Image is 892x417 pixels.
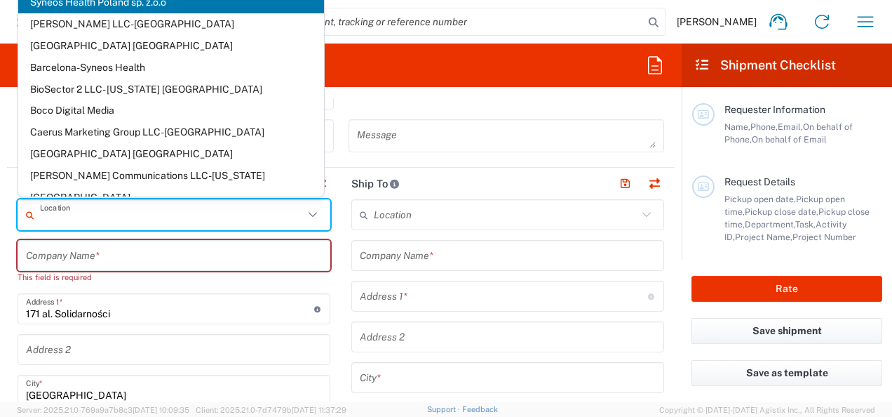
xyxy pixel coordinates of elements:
span: Caerus Marketing Group LLC-[GEOGRAPHIC_DATA] [GEOGRAPHIC_DATA] [GEOGRAPHIC_DATA] [18,121,324,165]
span: [DATE] 10:09:35 [133,406,189,414]
h2: Shipment Checklist [694,57,836,74]
span: Phone, [750,121,778,132]
span: Name, [724,121,750,132]
div: This field is required [18,271,330,284]
span: Requester Information [724,104,825,115]
button: Rate [691,276,882,302]
button: Save as template [691,360,882,386]
span: [DATE] 11:37:29 [292,406,346,414]
span: Server: 2025.21.0-769a9a7b8c3 [17,406,189,414]
h2: Desktop Shipment Request [17,57,177,74]
span: Task, [795,219,816,230]
input: Shipment, tracking or reference number [281,8,644,35]
button: Save shipment [691,318,882,344]
span: Project Number [792,232,856,242]
h2: Ship To [351,177,400,191]
span: Email, [778,121,803,132]
span: Request Details [724,176,795,187]
span: BioSector 2 LLC- [US_STATE] [GEOGRAPHIC_DATA] [18,79,324,100]
span: [PERSON_NAME] [677,15,757,28]
span: Project Name, [735,232,792,242]
span: Pickup close date, [745,206,818,217]
span: Department, [745,219,795,230]
a: Feedback [462,405,498,413]
a: Support [427,405,462,413]
span: Boco Digital Media [18,100,324,121]
span: Client: 2025.21.0-7d7479b [196,406,346,414]
span: Copyright © [DATE]-[DATE] Agistix Inc., All Rights Reserved [659,404,875,416]
span: On behalf of Email [752,134,827,145]
span: [PERSON_NAME] Communications LLC-[US_STATE] [GEOGRAPHIC_DATA] [18,165,324,208]
span: Pickup open date, [724,194,796,204]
